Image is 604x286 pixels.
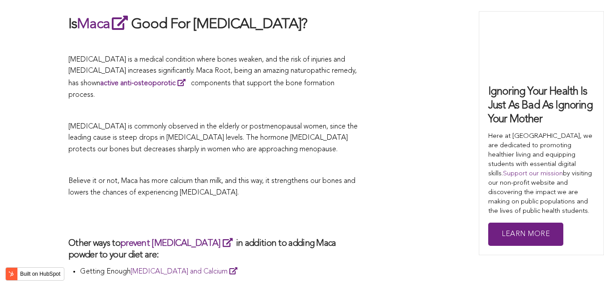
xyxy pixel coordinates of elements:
[6,269,17,279] img: HubSpot sprocket logo
[68,123,358,153] span: [MEDICAL_DATA] is commonly observed in the elderly or postmenopausal women, since the leading cau...
[131,268,241,275] a: [MEDICAL_DATA] and Calcium
[68,14,359,34] h2: Is Good For [MEDICAL_DATA]?
[80,265,359,278] p: Getting Enough
[17,268,64,280] label: Built on HubSpot
[120,239,236,248] a: prevent [MEDICAL_DATA]
[68,178,355,196] span: Believe it or not, Maca has more calcium than milk, and this way, it strengthens our bones and lo...
[100,80,189,87] a: active anti-osteoporotic
[68,237,359,261] h3: Other ways to in addition to adding Maca powder to your diet are:
[488,223,563,246] a: Learn More
[5,267,64,281] button: Built on HubSpot
[68,56,357,99] span: [MEDICAL_DATA] is a medical condition where bones weaken, and the risk of injuries and [MEDICAL_D...
[77,17,131,32] a: Maca
[559,243,604,286] iframe: Chat Widget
